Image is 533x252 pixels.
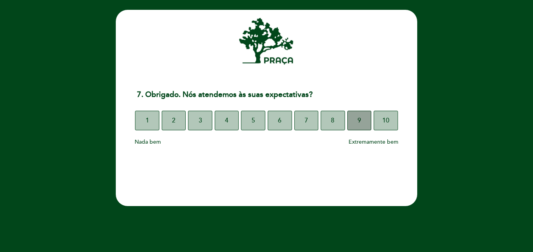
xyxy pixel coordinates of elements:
button: 3 [188,111,212,130]
span: 4 [225,110,228,131]
button: 2 [162,111,186,130]
span: 1 [146,110,149,131]
span: 7 [305,110,308,131]
button: 6 [268,111,292,130]
div: 7. Obrigado. Nós atendemos às suas expectativas? [131,85,402,104]
span: 2 [172,110,175,131]
span: 10 [382,110,389,131]
button: 4 [215,111,239,130]
button: 8 [321,111,345,130]
span: 3 [199,110,202,131]
img: header_1638492397.jpeg [239,18,294,65]
span: 8 [331,110,334,131]
span: 6 [278,110,281,131]
button: 7 [294,111,319,130]
span: 9 [358,110,361,131]
span: Extremamente bem [349,139,398,145]
span: 5 [252,110,255,131]
button: 10 [374,111,398,130]
button: 9 [347,111,372,130]
button: 5 [241,111,265,130]
span: Nada bem [135,139,161,145]
button: 1 [135,111,159,130]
